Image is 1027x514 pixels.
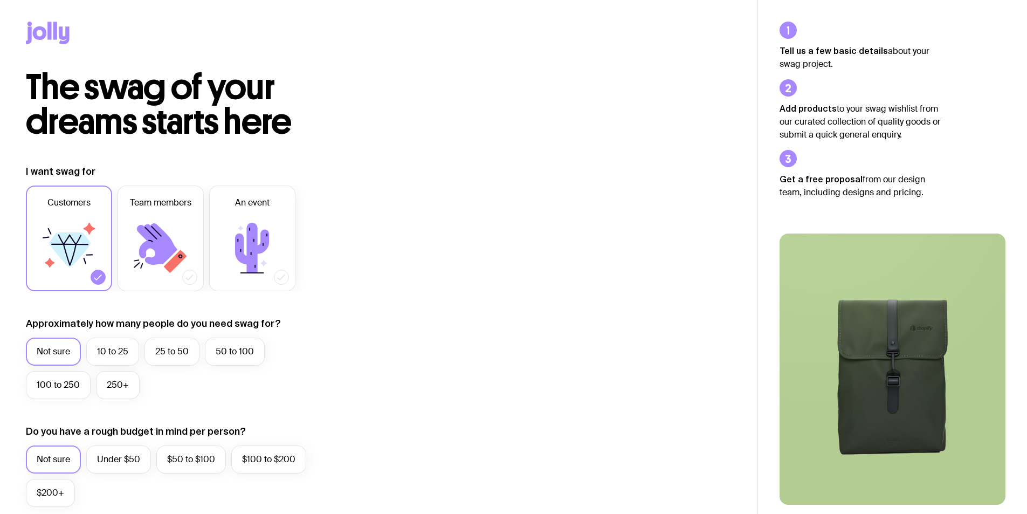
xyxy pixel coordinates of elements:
[144,338,199,366] label: 25 to 50
[780,173,941,199] p: from our design team, including designs and pricing.
[26,425,246,438] label: Do you have a rough budget in mind per person?
[780,174,863,184] strong: Get a free proposal
[205,338,265,366] label: 50 to 100
[26,446,81,474] label: Not sure
[86,338,139,366] label: 10 to 25
[26,371,91,399] label: 100 to 250
[26,479,75,507] label: $200+
[26,66,292,143] span: The swag of your dreams starts here
[26,338,81,366] label: Not sure
[130,196,191,209] span: Team members
[780,102,941,141] p: to your swag wishlist from our curated collection of quality goods or submit a quick general enqu...
[26,317,281,330] label: Approximately how many people do you need swag for?
[235,196,270,209] span: An event
[780,104,837,113] strong: Add products
[86,446,151,474] label: Under $50
[780,46,888,56] strong: Tell us a few basic details
[231,446,306,474] label: $100 to $200
[156,446,226,474] label: $50 to $100
[780,44,941,71] p: about your swag project.
[96,371,140,399] label: 250+
[26,165,95,178] label: I want swag for
[47,196,91,209] span: Customers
